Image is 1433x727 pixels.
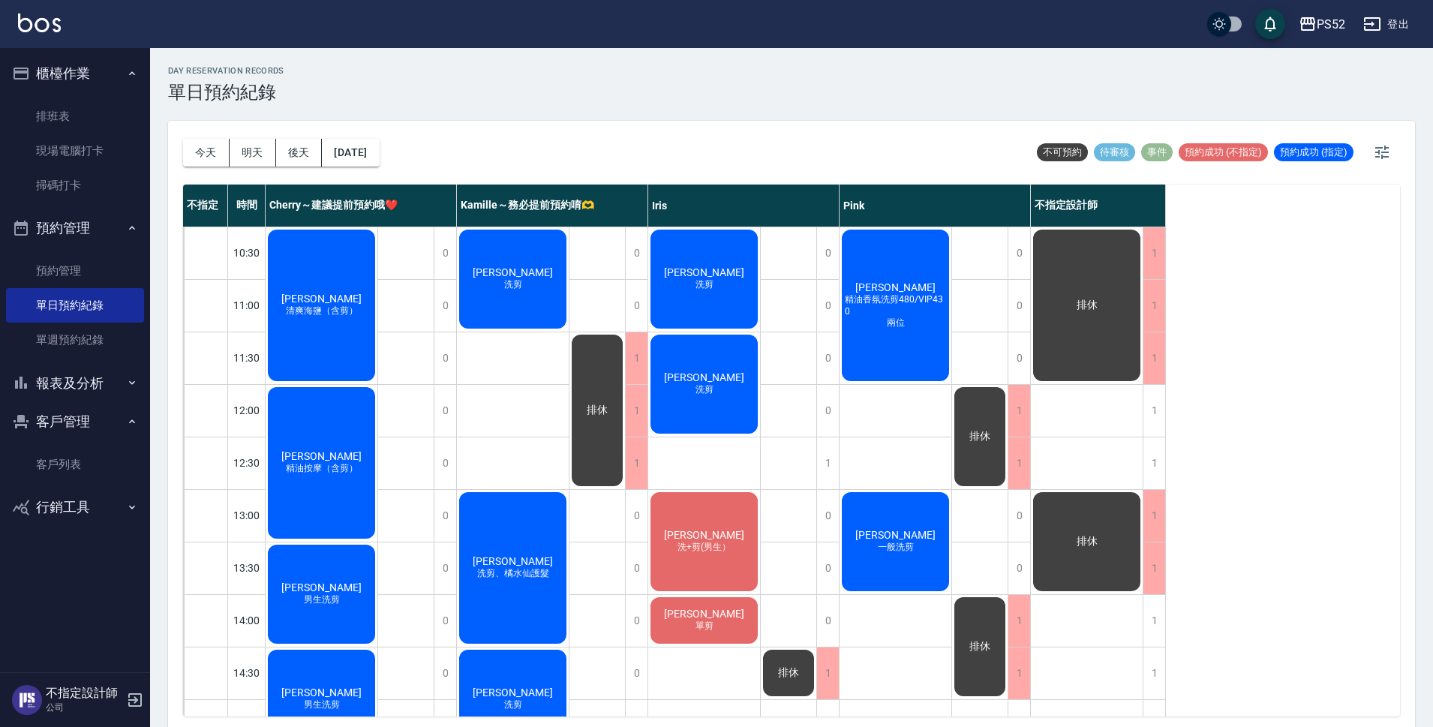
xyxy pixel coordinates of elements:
span: 清爽海鹽（含剪） [283,305,361,317]
div: 0 [816,280,839,332]
div: 1 [625,332,647,384]
a: 掃碼打卡 [6,168,144,203]
span: 兩位 [884,317,908,329]
a: 單週預約紀錄 [6,323,144,357]
div: 1 [816,437,839,489]
div: 0 [816,227,839,279]
span: 排休 [1074,535,1101,548]
div: 14:00 [228,594,266,647]
div: 不指定 [183,185,228,227]
span: 洗剪 [692,278,716,291]
button: 行銷工具 [6,488,144,527]
a: 客戶列表 [6,447,144,482]
div: 1 [1008,647,1030,699]
div: 0 [816,595,839,647]
span: 不可預約 [1037,146,1088,159]
div: 1 [1008,437,1030,489]
div: 0 [625,542,647,594]
button: 客戶管理 [6,402,144,441]
div: Cherry～建議提前預約哦❤️ [266,185,457,227]
span: [PERSON_NAME] [661,529,747,541]
div: 0 [816,490,839,542]
div: 1 [1143,332,1165,384]
div: 13:00 [228,489,266,542]
span: 男生洗剪 [301,698,343,711]
div: 1 [1008,595,1030,647]
div: 0 [434,647,456,699]
div: 0 [625,490,647,542]
button: save [1255,9,1285,39]
button: 明天 [230,139,276,167]
span: 待審核 [1094,146,1135,159]
span: 排休 [966,640,993,653]
div: 0 [434,490,456,542]
div: 11:00 [228,279,266,332]
button: 櫃檯作業 [6,54,144,93]
button: 後天 [276,139,323,167]
div: 0 [625,647,647,699]
div: 1 [1143,437,1165,489]
span: [PERSON_NAME] [470,555,556,567]
div: 時間 [228,185,266,227]
div: 0 [434,437,456,489]
span: 排休 [775,666,802,680]
span: [PERSON_NAME] [278,450,365,462]
h2: day Reservation records [168,66,284,76]
div: 1 [1143,542,1165,594]
div: PS52 [1317,15,1345,34]
div: 1 [1143,280,1165,332]
span: 洗剪 [501,698,525,711]
div: 0 [625,280,647,332]
div: 0 [434,280,456,332]
span: 洗剪 [692,383,716,396]
div: 11:30 [228,332,266,384]
span: 排休 [584,404,611,417]
span: [PERSON_NAME] [661,371,747,383]
button: [DATE] [322,139,379,167]
span: [PERSON_NAME] [278,293,365,305]
span: [PERSON_NAME] [278,581,365,593]
span: [PERSON_NAME] [852,529,939,541]
span: 預約成功 (不指定) [1179,146,1268,159]
div: 1 [1143,490,1165,542]
div: Pink [840,185,1031,227]
span: [PERSON_NAME] [661,266,747,278]
div: Iris [648,185,840,227]
span: 事件 [1141,146,1173,159]
div: 0 [1008,490,1030,542]
button: 報表及分析 [6,364,144,403]
span: 精油按摩（含剪） [283,462,361,475]
p: 公司 [46,701,122,714]
div: 1 [1008,385,1030,437]
button: 今天 [183,139,230,167]
a: 單日預約紀錄 [6,288,144,323]
a: 現場電腦打卡 [6,134,144,168]
span: [PERSON_NAME] [470,686,556,698]
div: 0 [1008,542,1030,594]
div: 1 [625,385,647,437]
div: 1 [1143,385,1165,437]
div: 1 [1143,647,1165,699]
span: 洗剪、橘水仙護髮 [474,567,552,580]
div: 1 [1143,227,1165,279]
div: 不指定設計師 [1031,185,1166,227]
span: 預約成功 (指定) [1274,146,1353,159]
span: [PERSON_NAME] [661,608,747,620]
span: 精油香氛洗剪480/VIP430 [842,293,949,317]
button: 登出 [1357,11,1415,38]
div: 0 [816,542,839,594]
span: [PERSON_NAME] [852,281,939,293]
span: 排休 [966,430,993,443]
div: 0 [434,385,456,437]
div: 10:30 [228,227,266,279]
div: 0 [1008,280,1030,332]
img: Logo [18,14,61,32]
div: 1 [625,437,647,489]
div: 0 [434,595,456,647]
span: [PERSON_NAME] [470,266,556,278]
button: 預約管理 [6,209,144,248]
h5: 不指定設計師 [46,686,122,701]
div: 14:30 [228,647,266,699]
div: Kamille～務必提前預約唷🫶 [457,185,648,227]
span: 排休 [1074,299,1101,312]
